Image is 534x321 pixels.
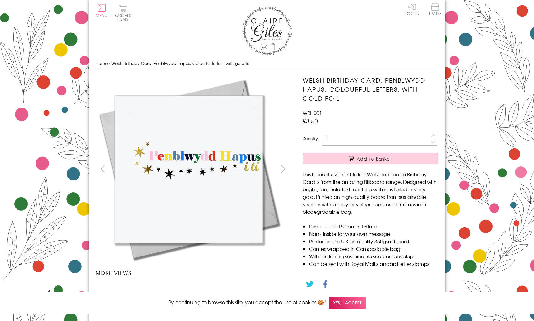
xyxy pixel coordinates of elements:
span: Welsh Birthday Card, Penblwydd Hapus, Colourful letters, with gold foil [111,60,252,66]
li: Carousel Page 2 [144,283,193,296]
ul: Carousel Pagination [96,283,291,310]
li: Comes wrapped in Compostable bag [309,245,438,252]
span: Menu [96,12,108,18]
a: Home [96,60,108,66]
span: WBIL001 [303,109,322,117]
h1: Welsh Birthday Card, Penblwydd Hapus, Colourful letters, with gold foil [303,76,438,103]
a: Trade [429,3,442,17]
span: £3.50 [303,117,318,125]
span: 0 items [117,12,132,22]
li: With matching sustainable sourced envelope [309,252,438,260]
span: Yes, I accept [329,297,366,309]
button: next [276,162,290,176]
p: This beautiful vibrant foiled Welsh language Birthday Card is from the amazing Billboard range. D... [303,170,438,215]
nav: breadcrumbs [96,57,439,70]
img: Welsh Birthday Card, Penblwydd Hapus, Colourful letters, with gold foil [168,290,169,290]
li: Carousel Page 3 [193,283,242,296]
li: Dimensions: 150mm x 150mm [309,223,438,230]
img: Claire Giles Greetings Cards [242,6,292,55]
span: › [109,60,110,66]
li: Can be sent with Royal Mail standard letter stamps [309,260,438,267]
li: Carousel Page 4 [242,283,290,296]
li: Carousel Page 1 (Current Slide) [96,283,144,296]
li: Printed in the U.K on quality 350gsm board [309,237,438,245]
img: Welsh Birthday Card, Penblwydd Hapus, Colourful letters, with gold foil [96,76,283,263]
li: Blank inside for your own message [309,230,438,237]
label: Quantity [303,136,318,141]
h3: More views [96,269,291,276]
button: Menu [96,4,108,17]
span: Add to Basket [357,156,392,162]
span: Trade [429,3,442,15]
button: prev [96,162,110,176]
img: Welsh Birthday Card, Penblwydd Hapus, Colourful letters, with gold foil [217,290,218,290]
button: Add to Basket [303,153,438,164]
a: Log In [405,3,420,15]
button: Basket0 items [114,5,132,21]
